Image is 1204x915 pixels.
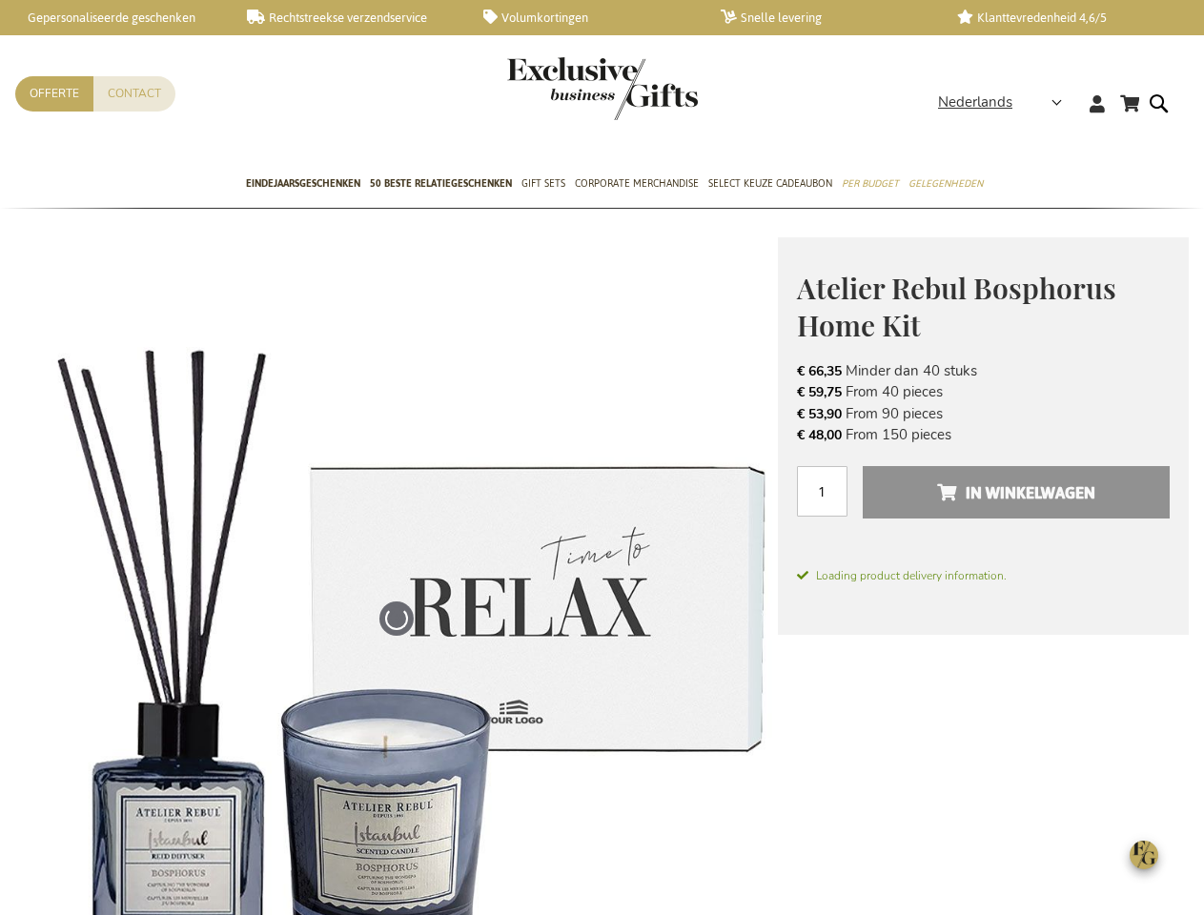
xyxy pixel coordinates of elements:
[708,161,832,209] a: Select Keuze Cadeaubon
[521,173,565,193] span: Gift Sets
[797,405,842,423] span: € 53,90
[797,381,1170,402] li: From 40 pieces
[521,161,565,209] a: Gift Sets
[797,567,1170,584] span: Loading product delivery information.
[246,173,360,193] span: Eindejaarsgeschenken
[797,403,1170,424] li: From 90 pieces
[507,57,698,120] img: Exclusive Business gifts logo
[938,91,1012,113] span: Nederlands
[842,173,899,193] span: Per Budget
[10,10,216,26] a: Gepersonaliseerde geschenken
[797,269,1116,344] span: Atelier Rebul Bosphorus Home Kit
[721,10,928,26] a: Snelle levering
[797,466,847,517] input: Aantal
[247,10,454,26] a: Rechtstreekse verzendservice
[507,57,602,120] a: store logo
[842,161,899,209] a: Per Budget
[797,426,842,444] span: € 48,00
[797,424,1170,445] li: From 150 pieces
[908,173,983,193] span: Gelegenheden
[708,173,832,193] span: Select Keuze Cadeaubon
[575,173,699,193] span: Corporate Merchandise
[908,161,983,209] a: Gelegenheden
[246,161,360,209] a: Eindejaarsgeschenken
[370,173,512,193] span: 50 beste relatiegeschenken
[797,360,1170,381] li: Minder dan 40 stuks
[483,10,690,26] a: Volumkortingen
[797,362,842,380] span: € 66,35
[93,76,175,112] a: Contact
[370,161,512,209] a: 50 beste relatiegeschenken
[797,383,842,401] span: € 59,75
[15,76,93,112] a: Offerte
[957,10,1164,26] a: Klanttevredenheid 4,6/5
[575,161,699,209] a: Corporate Merchandise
